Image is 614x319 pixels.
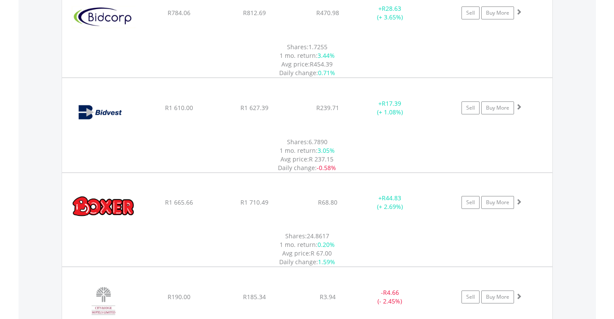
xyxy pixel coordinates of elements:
a: Sell [461,196,480,209]
span: R185.34 [243,293,266,301]
a: Buy More [481,196,514,209]
span: 24.8617 [307,232,329,240]
span: Daily change: [279,69,318,77]
a: Buy More [481,6,514,19]
span: Avg price: [281,155,309,163]
span: 6.7890 [309,138,327,146]
span: R4.66 [383,288,399,297]
span: 0.20% [318,240,335,249]
span: R190.00 [168,293,190,301]
span: R 67.00 [311,249,332,257]
div: + (+ 1.08%) [358,99,423,117]
a: Sell [461,6,480,19]
div: - (- 2.45%) [358,288,423,306]
div: + (+ 3.65%) [358,4,423,22]
span: R454.39 [310,60,333,68]
span: 1.59% [318,258,335,266]
img: EQU.ZA.BOX.png [66,184,140,230]
span: Avg price: [282,249,311,257]
span: Daily change: [279,258,318,266]
span: 3.44% [318,51,335,60]
span: R239.71 [316,104,339,112]
span: 3.05% [318,146,335,155]
span: R1 627.39 [240,104,268,112]
span: -0.58% [317,164,336,172]
span: Daily change: [278,164,317,172]
span: Shares: [287,138,309,146]
span: R44.83 [382,194,401,202]
span: Shares: [285,232,307,240]
span: R812.69 [243,9,266,17]
span: R 237.15 [309,155,333,163]
span: 1 mo. return: [280,51,318,60]
span: R470.98 [316,9,339,17]
a: Buy More [481,291,514,303]
span: R68.80 [318,198,337,206]
span: R28.63 [382,4,401,13]
span: R1 665.66 [165,198,193,206]
span: R3.94 [320,293,336,301]
a: Sell [461,101,480,114]
img: EQU.ZA.BVT.png [66,89,140,136]
span: 0.71% [318,69,335,77]
span: 1 mo. return: [280,240,318,249]
span: R1 710.49 [240,198,268,206]
span: 1.7255 [309,43,327,51]
span: R784.06 [168,9,190,17]
a: Sell [461,291,480,303]
span: 1 mo. return: [280,146,318,155]
span: R17.39 [382,99,401,107]
span: Avg price: [281,60,310,68]
div: + (+ 2.69%) [358,194,423,211]
span: R1 610.00 [165,104,193,112]
a: Buy More [481,101,514,114]
span: Shares: [287,43,309,51]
